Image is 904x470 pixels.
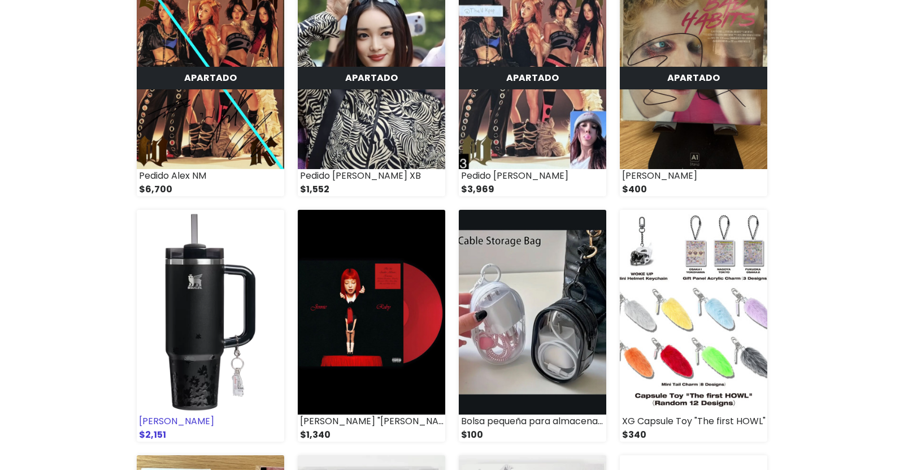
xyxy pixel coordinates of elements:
[137,415,284,428] div: [PERSON_NAME]
[459,169,606,183] div: Pedido [PERSON_NAME]
[298,169,445,183] div: Pedido [PERSON_NAME] XB
[298,428,445,442] div: $1,340
[459,210,606,415] img: small_1756354420179.jpeg
[620,183,767,196] div: $400
[620,210,767,442] a: XG Capsule Toy "The first HOWL" $340
[620,67,767,89] div: Sólo tu puedes verlo en tu tienda
[620,210,767,415] img: small_1756344263540.jpeg
[137,67,284,89] div: Sólo tu puedes verlo en tu tienda
[298,210,445,415] img: small_1757479454554.jpeg
[137,183,284,196] div: $6,700
[298,183,445,196] div: $1,552
[459,415,606,428] div: Bolsa pequeña para almacenamiento
[137,210,284,415] img: small_1759456556768.webp
[459,67,606,89] div: Sólo tu puedes verlo en tu tienda
[620,428,767,442] div: $340
[620,415,767,428] div: XG Capsule Toy "The first HOWL"
[459,428,606,442] div: $100
[298,210,445,442] a: [PERSON_NAME] "[PERSON_NAME]" Vinyl Firmado $1,340
[298,415,445,428] div: [PERSON_NAME] "[PERSON_NAME]" Vinyl Firmado
[137,428,284,442] div: $2,151
[137,169,284,183] div: Pedido Alex NM
[620,169,767,183] div: [PERSON_NAME]
[298,67,445,89] div: Sólo tu puedes verlo en tu tienda
[459,183,606,196] div: $3,969
[459,210,606,442] a: Bolsa pequeña para almacenamiento $100
[137,210,284,442] a: [PERSON_NAME] $2,151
